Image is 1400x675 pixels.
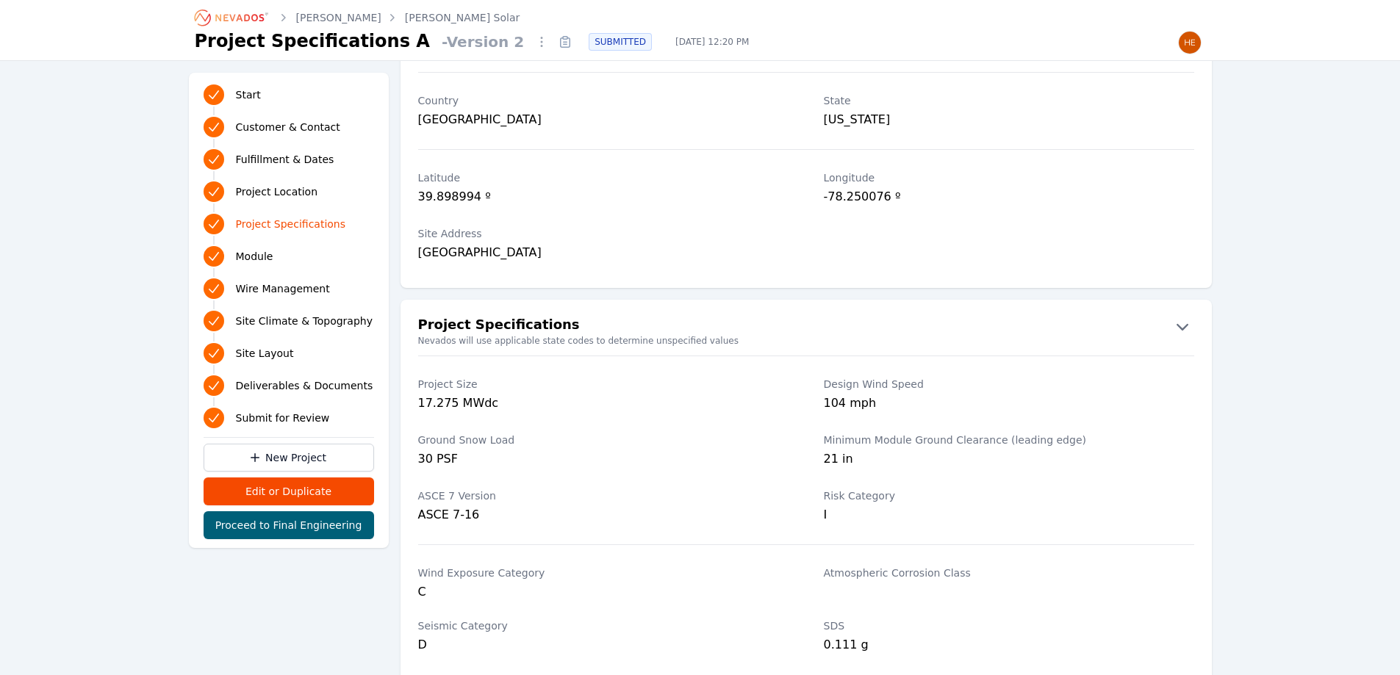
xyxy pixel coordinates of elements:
[418,488,789,503] label: ASCE 7 Version
[418,170,789,185] label: Latitude
[195,6,520,29] nav: Breadcrumb
[824,93,1194,108] label: State
[236,314,373,328] span: Site Climate & Topography
[824,636,1194,657] div: 0.111 g
[418,636,789,654] div: D
[418,111,789,129] div: [GEOGRAPHIC_DATA]
[418,244,789,264] div: [GEOGRAPHIC_DATA]
[824,566,1194,580] label: Atmospheric Corrosion Class
[236,120,340,134] span: Customer & Contact
[204,477,374,505] button: Edit or Duplicate
[236,217,346,231] span: Project Specifications
[418,93,789,108] label: Country
[418,450,789,471] div: 30 PSF
[236,378,373,393] span: Deliverables & Documents
[1178,31,1202,54] img: Henar Luque
[436,32,530,52] span: - Version 2
[236,87,261,102] span: Start
[236,152,334,167] span: Fulfillment & Dates
[824,618,1194,633] label: SDS
[401,335,1212,347] small: Nevados will use applicable state codes to determine unspecified values
[418,618,789,633] label: Seismic Category
[418,188,789,209] div: 39.898994 º
[236,281,330,296] span: Wire Management
[824,433,1194,447] label: Minimum Module Ground Clearance (leading edge)
[824,170,1194,185] label: Longitude
[204,511,374,539] button: Proceed to Final Engineering
[204,82,374,431] nav: Progress
[824,188,1194,209] div: -78.250076 º
[824,394,1194,415] div: 104 mph
[204,444,374,472] a: New Project
[418,506,789,524] div: ASCE 7-16
[418,566,789,580] label: Wind Exposure Category
[824,377,1194,391] label: Design Wind Speed
[405,10,520,25] a: [PERSON_NAME] Solar
[418,226,789,241] label: Site Address
[418,314,580,338] h2: Project Specifications
[824,488,1194,503] label: Risk Category
[401,314,1212,338] button: Project Specifications
[236,346,294,361] span: Site Layout
[296,10,381,25] a: [PERSON_NAME]
[418,583,789,601] div: C
[418,377,789,391] label: Project Size
[236,411,330,425] span: Submit for Review
[589,33,652,51] div: SUBMITTED
[824,450,1194,471] div: 21 in
[236,249,273,264] span: Module
[824,506,1194,524] div: I
[824,111,1194,129] div: [US_STATE]
[195,29,430,53] h1: Project Specifications A
[236,184,318,199] span: Project Location
[664,36,761,48] span: [DATE] 12:20 PM
[418,433,789,447] label: Ground Snow Load
[418,394,789,415] div: 17.275 MWdc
